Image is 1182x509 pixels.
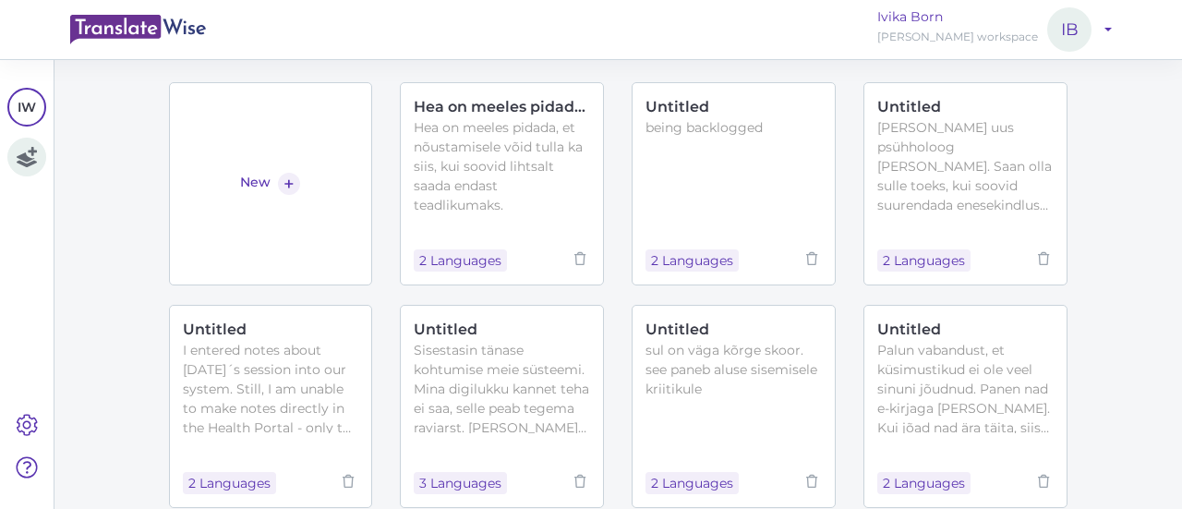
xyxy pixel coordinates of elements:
[877,7,1038,27] p: Ivika Born
[877,472,971,494] div: 2 Languages
[645,341,822,399] div: sul on väga kõrge skoor. see paneb aluse sisemisele kriitikule
[414,96,590,118] div: Hea on meeles pidada, et nõustamisele võid tulla ka siis, kui soovid lihtsalt saada endast teadlikum
[183,341,359,433] div: I entered notes about [DATE]´s session into our system. Still, I am unable to make notes directly...
[70,15,206,44] img: main-logo.d08478e9.svg
[414,341,590,433] div: Sisestasin tänase kohtumise meie süsteemi. Mina digilukku kannet teha ei saa, selle peab tegema r...
[645,118,822,138] div: being backlogged
[1047,7,1092,52] span: IB
[877,96,1054,118] div: Untitled
[414,118,590,211] div: Hea on meeles pidada, et nõustamisele võid tulla ka siis, kui soovid lihtsalt saada endast teadli...
[645,249,739,272] div: 2 Languages
[877,118,1054,211] div: [PERSON_NAME] uus psühholoog [PERSON_NAME]. Saan olla sulle toeks, kui soovid suurendada enesekin...
[877,249,971,272] div: 2 Languages
[877,30,1038,43] span: [PERSON_NAME] workspace
[877,319,1054,341] div: Untitled
[414,472,507,494] div: 3 Languages
[877,341,1054,433] div: Palun vabandust, et küsimustikud ei ole veel sinuni jõudnud. Panen nad e-kirjaga [PERSON_NAME]. K...
[169,82,373,285] a: New+
[7,88,46,127] a: IW
[183,472,276,494] div: 2 Languages
[183,319,359,341] div: Untitled
[278,173,300,195] div: +
[414,319,590,341] div: Untitled
[645,96,822,118] div: Untitled
[414,249,507,272] div: 2 Languages
[877,7,1112,52] a: Ivika Born[PERSON_NAME] workspaceIB
[645,472,739,494] div: 2 Languages
[645,319,822,341] div: Untitled
[240,173,271,195] div: New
